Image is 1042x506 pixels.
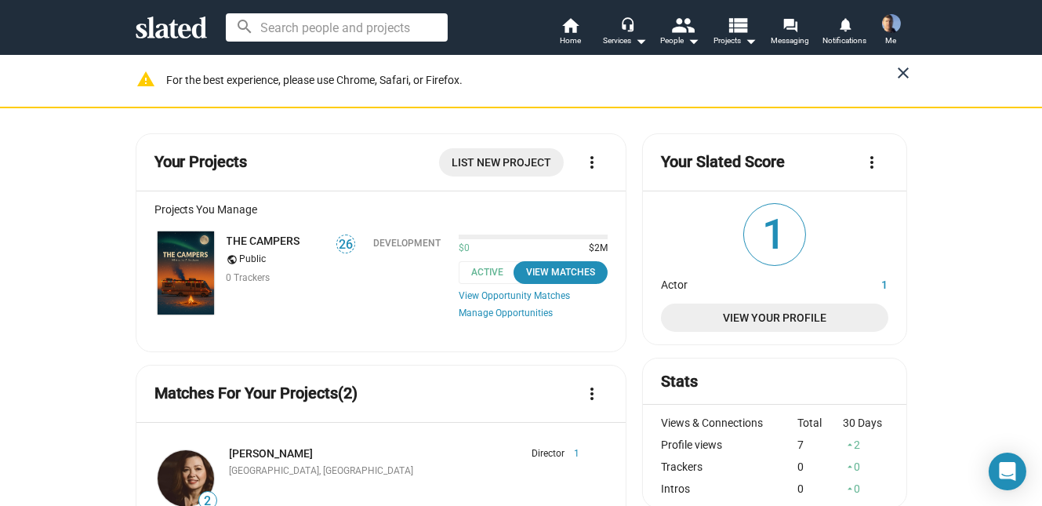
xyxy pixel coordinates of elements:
[771,31,809,50] span: Messaging
[230,465,580,478] div: [GEOGRAPHIC_DATA], [GEOGRAPHIC_DATA]
[844,483,855,494] mat-icon: arrow_drop_up
[661,31,700,50] div: People
[653,16,708,50] button: People
[452,148,551,177] span: List New Project
[514,261,608,284] button: View Matches
[873,11,910,52] button: Joel CousinsMe
[797,482,843,495] div: 0
[661,482,797,495] div: Intros
[561,16,580,35] mat-icon: home
[620,17,634,31] mat-icon: headset_mic
[844,439,855,450] mat-icon: arrow_drop_up
[797,439,843,451] div: 7
[373,238,441,249] div: Development
[337,237,354,253] span: 26
[459,242,470,255] span: $0
[543,16,598,50] a: Home
[670,13,693,36] mat-icon: people
[604,31,648,50] div: Services
[459,308,608,320] a: Manage Opportunities
[843,439,888,451] div: 2
[154,203,608,216] div: Projects You Manage
[708,16,763,50] button: Projects
[240,253,267,266] span: Public
[532,448,565,460] span: Director
[713,31,757,50] span: Projects
[797,417,843,429] div: Total
[227,235,300,247] a: THE CAMPERS
[830,275,888,291] dd: 1
[583,384,601,403] mat-icon: more_vert
[741,31,760,50] mat-icon: arrow_drop_down
[882,14,901,33] img: Joel Cousins
[661,275,829,291] dt: Actor
[744,204,805,265] span: 1
[598,16,653,50] button: Services
[989,453,1026,490] div: Open Intercom Messenger
[339,384,358,402] span: (2)
[226,13,448,42] input: Search people and projects
[583,153,601,172] mat-icon: more_vert
[167,70,898,91] div: For the best experience, please use Chrome, Safari, or Firefox.
[843,417,888,429] div: 30 Days
[154,151,248,173] mat-card-title: Your Projects
[137,70,156,89] mat-icon: warning
[886,31,897,50] span: Me
[843,482,888,495] div: 0
[895,64,913,82] mat-icon: close
[797,460,843,473] div: 0
[661,371,698,392] mat-card-title: Stats
[661,417,797,429] div: Views & Connections
[863,153,882,172] mat-icon: more_vert
[661,151,785,173] mat-card-title: Your Slated Score
[837,16,852,31] mat-icon: notifications
[583,242,608,255] span: $2M
[565,448,579,460] span: 1
[632,31,651,50] mat-icon: arrow_drop_down
[230,447,314,460] a: [PERSON_NAME]
[684,31,703,50] mat-icon: arrow_drop_down
[661,460,797,473] div: Trackers
[661,304,888,332] a: View Your Profile
[560,31,581,50] span: Home
[661,439,797,451] div: Profile views
[459,261,525,284] span: Active
[782,17,797,32] mat-icon: forum
[459,290,608,301] a: View Opportunity Matches
[725,13,748,36] mat-icon: view_list
[843,460,888,473] div: 0
[158,231,214,315] img: THE CAMPERS
[439,148,564,177] a: List New Project
[227,272,270,283] span: 0 Trackers
[823,31,867,50] span: Notifications
[154,383,358,404] mat-card-title: Matches For Your Projects
[154,228,217,319] a: THE CAMPERS
[818,16,873,50] a: Notifications
[523,264,599,281] div: View Matches
[673,304,875,332] span: View Your Profile
[844,461,855,472] mat-icon: arrow_drop_up
[763,16,818,50] a: Messaging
